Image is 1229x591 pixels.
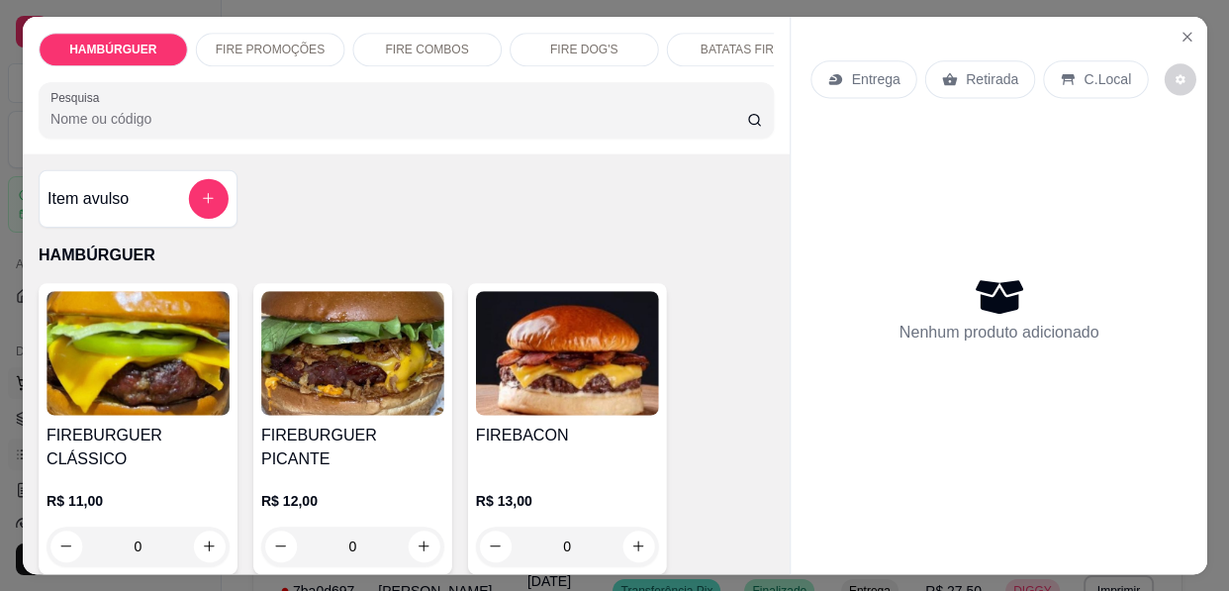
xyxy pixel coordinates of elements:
[475,423,658,446] h4: FIREBACON
[475,291,658,415] img: product-image
[898,321,1098,345] p: Nenhum produto adicionado
[851,69,899,89] p: Entrega
[50,108,746,128] input: Pesquisa
[549,42,617,57] p: FIRE DOG'S
[260,491,443,511] p: R$ 12,00
[260,291,443,415] img: product-image
[47,423,230,470] h4: FIREBURGUER CLÁSSICO
[47,291,230,415] img: product-image
[47,491,230,511] p: R$ 11,00
[700,42,781,57] p: BATATAS FIRE
[385,42,468,57] p: FIRE COMBOS
[39,244,774,267] p: HAMBÚRGUER
[69,42,156,57] p: HAMBÚRGUER
[475,491,658,511] p: R$ 13,00
[47,186,129,210] h4: Item avulso
[1084,69,1131,89] p: C.Local
[966,69,1018,89] p: Retirada
[1164,63,1195,95] button: decrease-product-quantity
[260,423,443,470] h4: FIREBURGUER PICANTE
[215,42,324,57] p: FIRE PROMOÇÕES
[1171,21,1202,52] button: Close
[50,89,106,106] label: Pesquisa
[188,178,228,218] button: add-separate-item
